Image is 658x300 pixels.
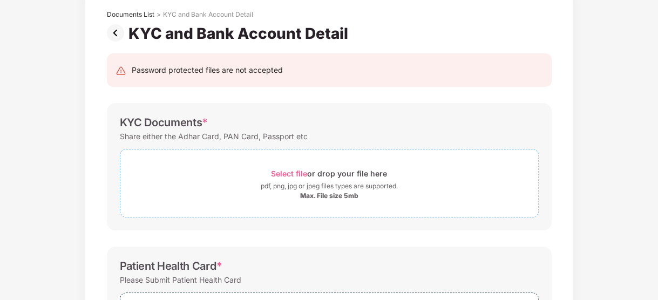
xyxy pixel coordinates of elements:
[157,10,161,19] div: >
[128,24,352,43] div: KYC and Bank Account Detail
[271,169,307,178] span: Select file
[120,116,208,129] div: KYC Documents
[120,260,222,272] div: Patient Health Card
[261,181,398,192] div: pdf, png, jpg or jpeg files types are supported.
[120,129,308,144] div: Share either the Adhar Card, PAN Card, Passport etc
[107,24,128,42] img: svg+xml;base64,PHN2ZyBpZD0iUHJldi0zMngzMiIgeG1sbnM9Imh0dHA6Ly93d3cudzMub3JnLzIwMDAvc3ZnIiB3aWR0aD...
[300,192,358,200] div: Max. File size 5mb
[163,10,253,19] div: KYC and Bank Account Detail
[116,65,126,76] img: svg+xml;base64,PHN2ZyB4bWxucz0iaHR0cDovL3d3dy53My5vcmcvMjAwMC9zdmciIHdpZHRoPSIyNCIgaGVpZ2h0PSIyNC...
[107,10,154,19] div: Documents List
[132,64,283,76] div: Password protected files are not accepted
[120,272,241,287] div: Please Submit Patient Health Card
[271,166,387,181] div: or drop your file here
[120,158,538,209] span: Select fileor drop your file herepdf, png, jpg or jpeg files types are supported.Max. File size 5mb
